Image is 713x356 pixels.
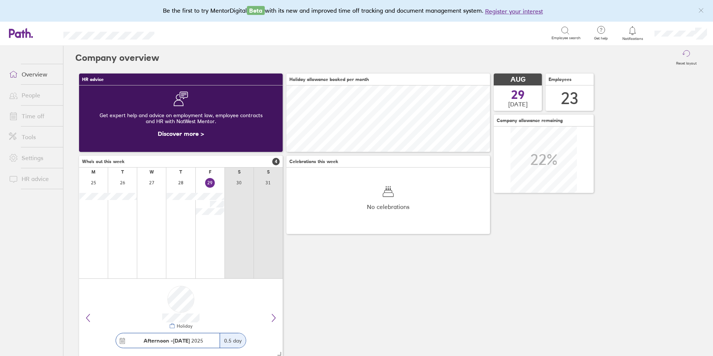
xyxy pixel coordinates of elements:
[289,159,338,164] span: Celebrations this week
[621,25,645,41] a: Notifications
[511,89,525,101] span: 29
[672,46,701,70] button: Reset layout
[3,150,63,165] a: Settings
[144,337,173,344] strong: Afternoon -
[144,338,203,344] span: 2025
[621,37,645,41] span: Notifications
[589,36,613,41] span: Get help
[82,159,125,164] span: Who's out this week
[267,169,270,175] div: S
[3,109,63,124] a: Time off
[3,171,63,186] a: HR advice
[175,29,194,36] div: Search
[272,158,280,165] span: 4
[91,169,95,175] div: M
[163,6,550,16] div: Be the first to try MentorDigital with its new and improved time off tracking and document manage...
[289,77,369,82] span: Holiday allowance booked per month
[179,169,182,175] div: T
[367,203,409,210] span: No celebrations
[121,169,124,175] div: T
[3,88,63,103] a: People
[82,77,104,82] span: HR advice
[75,46,159,70] h2: Company overview
[247,6,265,15] span: Beta
[552,36,581,40] span: Employee search
[150,169,154,175] div: W
[561,89,579,108] div: 23
[220,333,246,348] div: 0.5 day
[238,169,241,175] div: S
[3,67,63,82] a: Overview
[508,101,528,107] span: [DATE]
[511,76,525,84] span: AUG
[672,59,701,66] label: Reset layout
[485,7,543,16] button: Register your interest
[209,169,211,175] div: F
[549,77,572,82] span: Employees
[175,324,192,329] div: Holiday
[158,130,204,137] a: Discover more >
[173,337,190,344] strong: [DATE]
[85,106,277,130] div: Get expert help and advice on employment law, employee contracts and HR with NatWest Mentor.
[3,129,63,144] a: Tools
[497,118,563,123] span: Company allowance remaining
